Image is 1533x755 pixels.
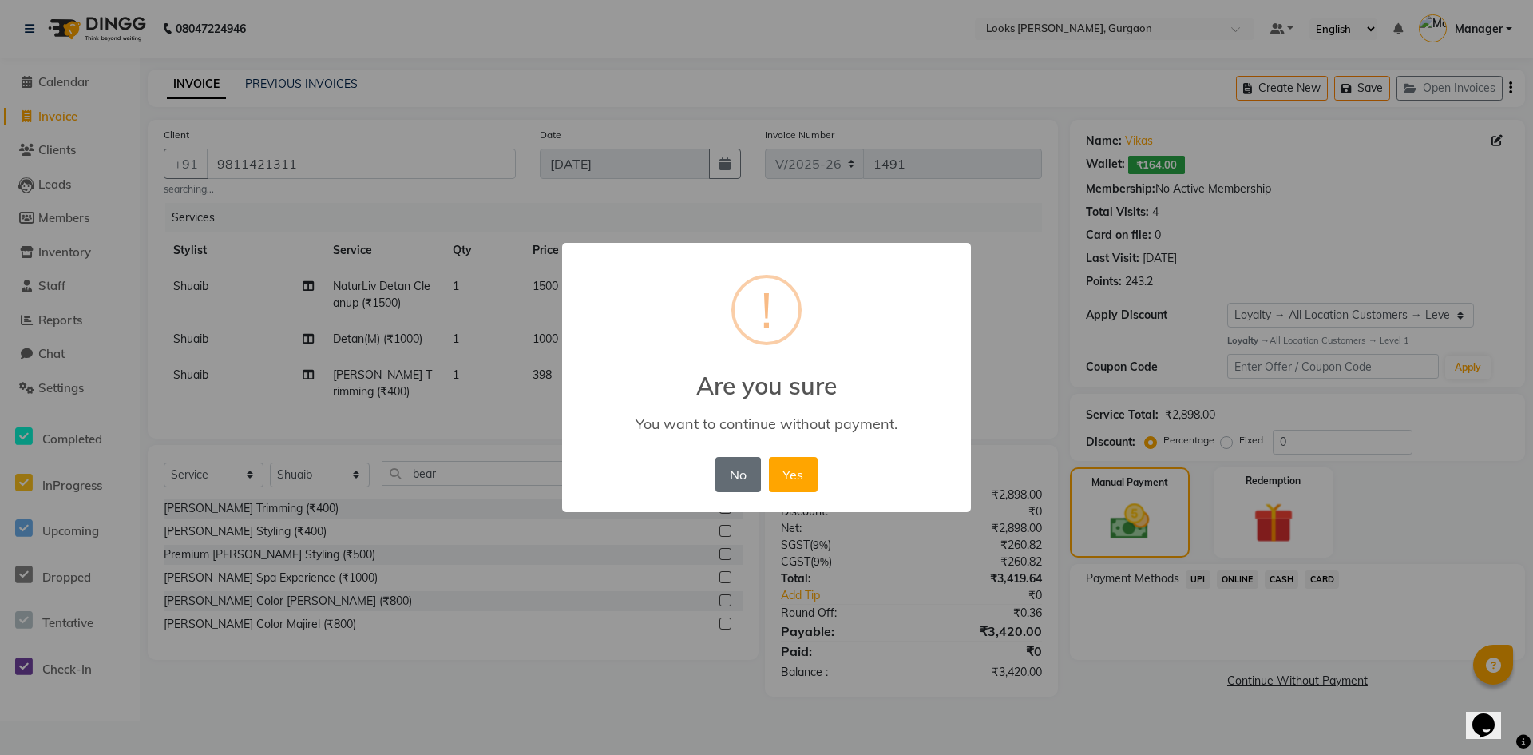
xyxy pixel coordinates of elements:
button: No [715,457,760,492]
button: Yes [769,457,818,492]
div: You want to continue without payment. [585,415,948,433]
h2: Are you sure [562,352,971,400]
div: ! [761,278,772,342]
iframe: chat widget [1466,691,1517,739]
